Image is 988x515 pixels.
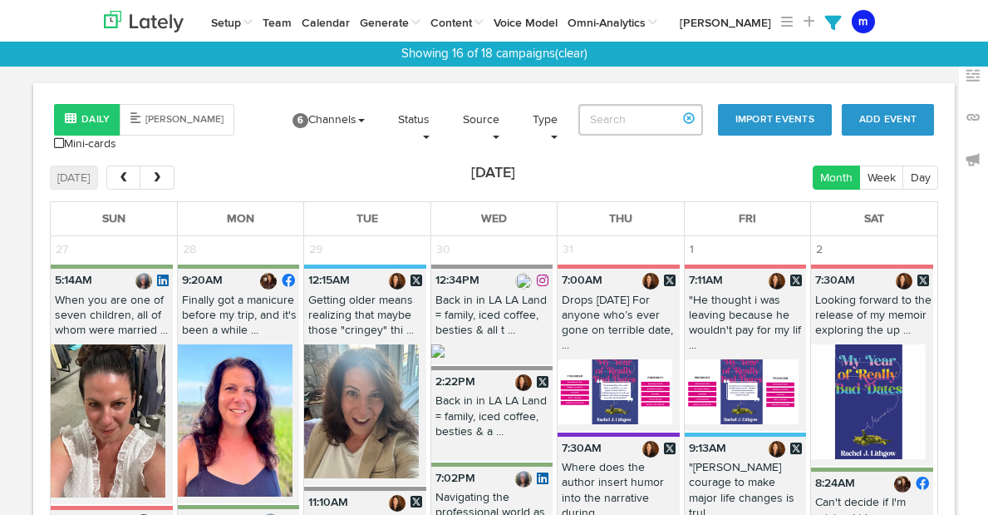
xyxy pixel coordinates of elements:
span: 29 [304,236,327,263]
p: Finally got a manicure before my trip, and it's been a while ... [178,293,299,345]
p: Drops [DATE] For anyone who’s ever gone on terrible date, ... [558,293,679,360]
p: Back in in LA LA Land = family, iced coffee, besties & a ... [431,394,553,446]
b: 7:00AM [562,275,602,286]
button: Add Event [842,104,934,136]
span: 1 [685,236,699,263]
input: Search [578,104,702,136]
img: announcements_off.svg [965,151,981,168]
span: Sat [864,213,884,225]
b: 7:30AM [815,275,855,286]
a: Source [450,99,512,157]
img: CDTPidzw_normal.jpg [642,441,659,458]
img: 1721846835017 [135,273,152,290]
button: Import Events [718,104,832,136]
b: 7:02PM [435,473,475,484]
span: 2 [811,236,828,263]
span: Tue [356,213,378,225]
img: 524634397_17897786508255992_34038875001577333_n.jpg [431,344,445,358]
b: 5:14AM [55,275,92,286]
button: Month [813,166,861,190]
b: 8:24AM [815,478,855,489]
span: Wed [481,213,507,225]
b: 12:15AM [308,275,350,286]
img: Dy7PiMIXQ0O1ZNA8ke92 [304,344,419,478]
b: 7:11AM [689,275,723,286]
b: 9:20AM [182,275,223,286]
b: 2:22PM [435,376,475,388]
img: CDTPidzw_normal.jpg [515,374,532,391]
h2: [DATE] [471,166,515,182]
img: CDTPidzw_normal.jpg [769,441,785,458]
span: 30 [431,236,455,263]
button: [DATE] [50,166,98,190]
button: m [852,10,875,33]
iframe: Opens a widget where you can find more information [882,465,971,507]
span: Mon [227,213,254,225]
p: When you are one of seven children, all of whom were married ... [51,293,173,345]
b: 7:30AM [562,443,602,454]
a: Mini-cards [54,136,116,152]
span: Thu [609,213,632,225]
img: logo_lately_bg_light.svg [104,11,184,32]
img: CDTPidzw_normal.jpg [896,273,912,290]
button: prev [106,166,140,190]
span: 28 [178,236,201,263]
b: 9:13AM [689,443,726,454]
img: 448852696_994487009019178_1433615843500650828_n.jpg [515,273,532,290]
img: CDTPidzw_normal.jpg [769,273,785,290]
img: hOVNWo7wS5OUN8EPFSAd [811,344,926,459]
img: CDTPidzw_normal.jpg [389,273,406,290]
span: Fri [739,213,756,225]
p: Looking forward to the release of my memoir exploring the up ... [811,293,933,345]
b: 11:10AM [308,497,348,508]
a: (clear) [555,47,587,60]
p: Getting older means realizing that maybe those "cringey" thi ... [304,293,425,345]
a: 6Channels [280,99,377,141]
img: uc81ooiRx235TKBb2Vdg [178,344,292,497]
img: links_off.svg [965,109,981,126]
img: keywords_off.svg [965,67,981,84]
button: [PERSON_NAME] [120,104,234,136]
button: Week [859,166,903,190]
a: Type [520,99,570,157]
img: q1lKHxQBSMqap5a8PZkE [51,344,165,498]
img: CDTPidzw_normal.jpg [389,495,406,512]
span: Sun [102,213,125,225]
p: Back in in LA LA Land = family, iced coffee, besties & all t ... [431,293,553,345]
span: 27 [51,236,73,263]
div: Style [54,104,234,136]
p: "He thought i was leaving because he wouldn't pay for my lif ... [685,293,806,360]
a: Status [386,99,442,157]
span: 6 [292,113,308,128]
img: IJJ0p40tRhW44VCQXvM0 [558,359,672,424]
button: next [140,166,174,190]
img: CDTPidzw_normal.jpg [642,273,659,290]
button: Day [902,166,938,190]
img: picture [260,273,277,290]
img: wDm6S6QSwSgEzgv6Ge2E [685,359,799,424]
button: Daily [54,104,120,136]
img: 1721846835017 [515,471,532,488]
span: 31 [558,236,578,263]
b: 12:34PM [435,275,479,286]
